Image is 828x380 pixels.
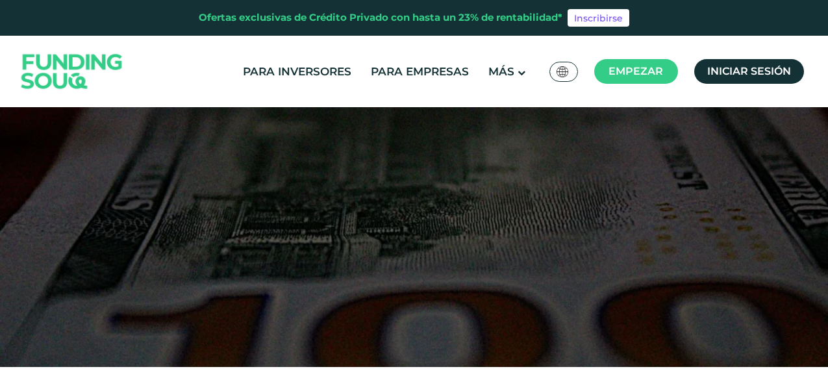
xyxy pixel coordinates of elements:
[488,65,514,78] font: Más
[707,65,791,77] font: Iniciar sesión
[240,61,355,82] a: Para inversores
[199,11,562,23] font: Ofertas exclusivas de Crédito Privado con hasta un 23% de rentabilidad*
[243,65,351,78] font: Para inversores
[371,65,469,78] font: Para empresas
[8,39,136,105] img: Logo
[557,66,568,77] img: Bandera de Sudáfrica
[574,12,623,24] font: Inscribirse
[368,61,472,82] a: Para empresas
[608,65,663,77] font: Empezar
[568,9,629,27] a: Inscribirse
[694,59,804,84] a: Iniciar sesión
